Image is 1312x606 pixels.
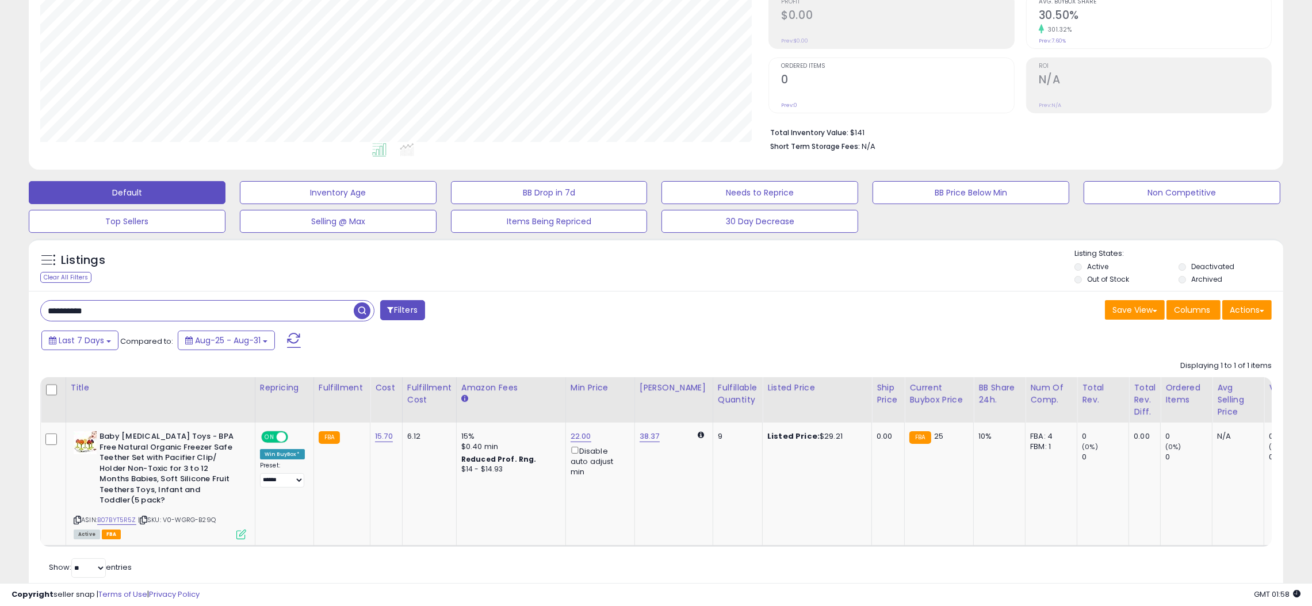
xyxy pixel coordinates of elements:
span: | SKU: V0-WGRG-B29Q [138,515,216,524]
span: Show: entries [49,562,132,573]
div: Fulfillment [319,382,365,394]
small: Amazon Fees. [461,394,468,404]
button: Default [29,181,225,204]
div: $0.40 min [461,442,557,452]
label: Out of Stock [1087,274,1129,284]
h2: 0 [781,73,1013,89]
div: 6.12 [407,431,447,442]
b: Listed Price: [767,431,820,442]
div: FBM: 1 [1030,442,1068,452]
label: Active [1087,262,1108,271]
small: (0%) [1269,442,1285,451]
div: Current Buybox Price [909,382,969,406]
a: B07BYT5R5Z [97,515,136,525]
span: 25 [934,431,943,442]
div: Cost [375,382,397,394]
button: Needs to Reprice [661,181,858,204]
small: (0%) [1082,442,1098,451]
div: Clear All Filters [40,272,91,283]
div: Total Rev. Diff. [1134,382,1156,418]
div: Fulfillment Cost [407,382,452,406]
small: (0%) [1165,442,1181,451]
div: 0.00 [1134,431,1152,442]
a: 22.00 [571,431,591,442]
button: Save View [1105,300,1165,320]
span: All listings currently available for purchase on Amazon [74,530,100,539]
button: BB Price Below Min [873,181,1069,204]
button: Top Sellers [29,210,225,233]
button: Non Competitive [1084,181,1280,204]
div: 15% [461,431,557,442]
button: Columns [1166,300,1221,320]
button: Selling @ Max [240,210,437,233]
label: Archived [1191,274,1222,284]
strong: Copyright [12,589,53,600]
button: 30 Day Decrease [661,210,858,233]
span: Compared to: [120,336,173,347]
small: Prev: N/A [1039,102,1061,109]
button: Aug-25 - Aug-31 [178,331,275,350]
button: Filters [380,300,425,320]
b: Reduced Prof. Rng. [461,454,537,464]
a: 38.37 [640,431,660,442]
span: ROI [1039,63,1271,70]
p: Listing States: [1074,248,1283,259]
div: BB Share 24h. [978,382,1020,406]
button: Inventory Age [240,181,437,204]
div: Min Price [571,382,630,394]
small: Prev: 0 [781,102,797,109]
div: [PERSON_NAME] [640,382,708,394]
div: 0 [1165,431,1212,442]
li: $141 [770,125,1263,139]
h5: Listings [61,252,105,269]
div: Ordered Items [1165,382,1207,406]
div: Disable auto adjust min [571,444,626,477]
b: Total Inventory Value: [770,128,848,137]
div: Displaying 1 to 1 of 1 items [1180,360,1272,371]
div: $29.21 [767,431,863,442]
a: Terms of Use [98,589,147,600]
small: FBA [909,431,931,444]
small: 301.32% [1044,25,1072,34]
div: Amazon Fees [461,382,561,394]
span: Columns [1174,304,1210,316]
span: N/A [862,141,875,152]
div: 9 [718,431,753,442]
small: FBA [319,431,340,444]
h2: $0.00 [781,9,1013,24]
img: 41Iyp5a4FZL._SL40_.jpg [74,431,97,454]
h2: 30.50% [1039,9,1271,24]
div: Win BuyBox * [260,449,305,459]
label: Deactivated [1191,262,1234,271]
div: seller snap | | [12,589,200,600]
div: ASIN: [74,431,246,538]
div: 0 [1082,431,1129,442]
div: Num of Comp. [1030,382,1072,406]
div: 10% [978,431,1016,442]
button: Items Being Repriced [451,210,648,233]
div: N/A [1217,431,1255,442]
small: Prev: $0.00 [781,37,808,44]
div: Title [71,382,250,394]
button: BB Drop in 7d [451,181,648,204]
a: 15.70 [375,431,393,442]
span: ON [262,432,277,442]
span: Ordered Items [781,63,1013,70]
div: Repricing [260,382,309,394]
div: Ship Price [877,382,900,406]
a: Privacy Policy [149,589,200,600]
h2: N/A [1039,73,1271,89]
div: 0 [1165,452,1212,462]
button: Actions [1222,300,1272,320]
span: OFF [286,432,305,442]
div: Avg Selling Price [1217,382,1259,418]
div: Fulfillable Quantity [718,382,758,406]
b: Baby [MEDICAL_DATA] Toys - BPA Free Natural Organic Freezer Safe Teether Set with Pacifier Clip/ ... [100,431,239,509]
b: Short Term Storage Fees: [770,141,860,151]
div: 0 [1082,452,1129,462]
div: Velocity [1269,382,1311,394]
div: 0.00 [877,431,896,442]
small: Prev: 7.60% [1039,37,1066,44]
div: Preset: [260,462,305,487]
span: FBA [102,530,121,539]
